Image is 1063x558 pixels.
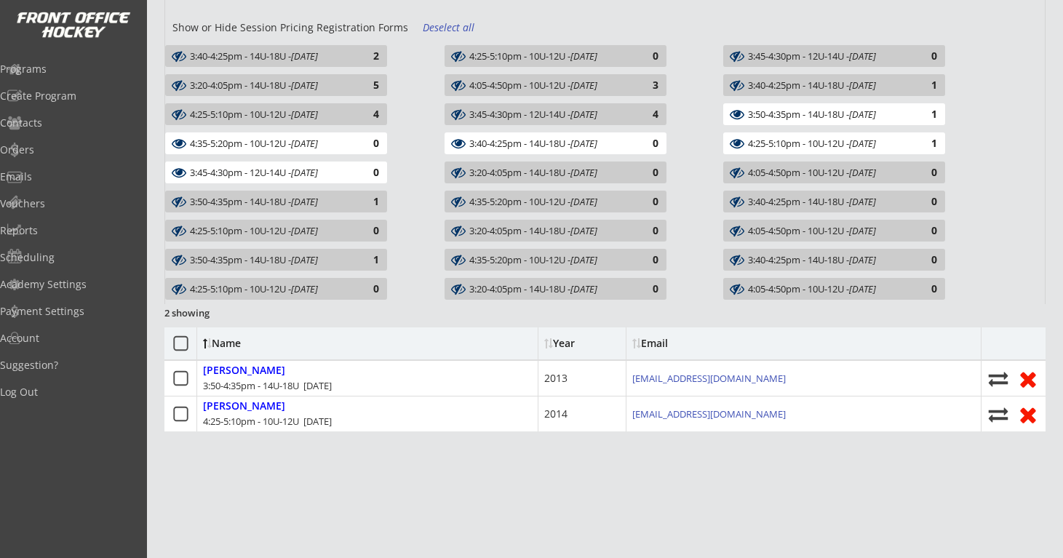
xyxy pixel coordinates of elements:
[190,79,350,92] div: 3:20-4:05pm - 14U-18U
[469,224,629,238] div: 3:20-4:05pm - 14U-18U
[16,12,131,39] img: FOH%20White%20Logo%20Transparent.png
[291,166,318,179] em: [DATE]
[469,253,629,267] div: 4:35-5:20pm - 10U-12U
[748,79,908,92] div: 3:40-4:25pm - 14U-18U
[350,108,379,119] div: 4
[748,109,908,119] div: 3:50-4:35pm - 14U-18U -
[469,137,629,151] div: 3:40-4:25pm - 14U-18U
[748,196,908,207] div: 3:40-4:25pm - 14U-18U -
[350,50,379,61] div: 2
[190,224,350,238] div: 4:25-5:10pm - 10U-12U
[190,195,350,209] div: 3:50-4:35pm - 14U-18U
[190,51,350,61] div: 3:40-4:25pm - 14U-18U -
[291,253,318,266] em: [DATE]
[469,167,629,178] div: 3:20-4:05pm - 14U-18U -
[469,284,629,294] div: 3:20-4:05pm - 14U-18U -
[469,109,629,119] div: 3:45-4:30pm - 12U-14U -
[629,225,658,236] div: 0
[748,137,908,151] div: 4:25-5:10pm - 10U-12U
[748,80,908,90] div: 3:40-4:25pm - 14U-18U -
[570,253,597,266] em: [DATE]
[164,306,269,319] div: 2 showing
[544,371,568,386] div: 2013
[570,79,597,92] em: [DATE]
[849,108,876,121] em: [DATE]
[570,166,597,179] em: [DATE]
[629,167,658,178] div: 0
[570,195,597,208] em: [DATE]
[350,196,379,207] div: 1
[908,50,937,61] div: 0
[908,254,937,265] div: 0
[190,226,350,236] div: 4:25-5:10pm - 10U-12U -
[350,167,379,178] div: 0
[570,49,597,63] em: [DATE]
[190,109,350,119] div: 4:25-5:10pm - 10U-12U -
[469,79,629,92] div: 4:05-4:50pm - 10U-12U
[849,195,876,208] em: [DATE]
[849,166,876,179] em: [DATE]
[469,108,629,121] div: 3:45-4:30pm - 12U-14U
[908,79,937,90] div: 1
[987,404,1009,424] button: Move player
[350,225,379,236] div: 0
[748,282,908,296] div: 4:05-4:50pm - 10U-12U
[469,195,629,209] div: 4:35-5:20pm - 10U-12U
[748,167,908,178] div: 4:05-4:50pm - 10U-12U -
[190,253,350,267] div: 3:50-4:35pm - 14U-18U
[748,166,908,180] div: 4:05-4:50pm - 10U-12U
[748,108,908,121] div: 3:50-4:35pm - 14U-18U
[849,137,876,150] em: [DATE]
[350,137,379,148] div: 0
[849,79,876,92] em: [DATE]
[469,282,629,296] div: 3:20-4:05pm - 14U-18U
[291,137,318,150] em: [DATE]
[908,167,937,178] div: 0
[203,415,332,428] div: 4:25-5:10pm - 10U-12U [DATE]
[203,400,285,412] div: [PERSON_NAME]
[291,195,318,208] em: [DATE]
[570,282,597,295] em: [DATE]
[908,196,937,207] div: 0
[632,338,763,348] div: Email
[165,20,415,35] div: Show or Hide Session Pricing Registration Forms
[908,283,937,294] div: 0
[849,253,876,266] em: [DATE]
[203,338,322,348] div: Name
[987,369,1009,388] button: Move player
[629,137,658,148] div: 0
[908,108,937,119] div: 1
[469,166,629,180] div: 3:20-4:05pm - 14U-18U
[570,224,597,237] em: [DATE]
[190,167,350,178] div: 3:45-4:30pm - 12U-14U -
[748,284,908,294] div: 4:05-4:50pm - 10U-12U -
[629,196,658,207] div: 0
[291,79,318,92] em: [DATE]
[203,364,285,377] div: [PERSON_NAME]
[629,254,658,265] div: 0
[748,226,908,236] div: 4:05-4:50pm - 10U-12U -
[629,79,658,90] div: 3
[748,51,908,61] div: 3:45-4:30pm - 12U-14U -
[291,282,318,295] em: [DATE]
[849,49,876,63] em: [DATE]
[469,80,629,90] div: 4:05-4:50pm - 10U-12U -
[469,138,629,148] div: 3:40-4:25pm - 14U-18U -
[469,196,629,207] div: 4:35-5:20pm - 10U-12U -
[190,282,350,296] div: 4:25-5:10pm - 10U-12U
[908,225,937,236] div: 0
[190,80,350,90] div: 3:20-4:05pm - 14U-18U -
[291,224,318,237] em: [DATE]
[469,226,629,236] div: 3:20-4:05pm - 14U-18U -
[748,195,908,209] div: 3:40-4:25pm - 14U-18U
[190,284,350,294] div: 4:25-5:10pm - 10U-12U -
[291,108,318,121] em: [DATE]
[423,20,477,35] div: Deselect all
[849,282,876,295] em: [DATE]
[469,51,629,61] div: 4:25-5:10pm - 10U-12U -
[469,49,629,63] div: 4:25-5:10pm - 10U-12U
[469,255,629,265] div: 4:35-5:20pm - 10U-12U -
[350,254,379,265] div: 1
[632,372,786,385] a: [EMAIL_ADDRESS][DOMAIN_NAME]
[190,255,350,265] div: 3:50-4:35pm - 14U-18U -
